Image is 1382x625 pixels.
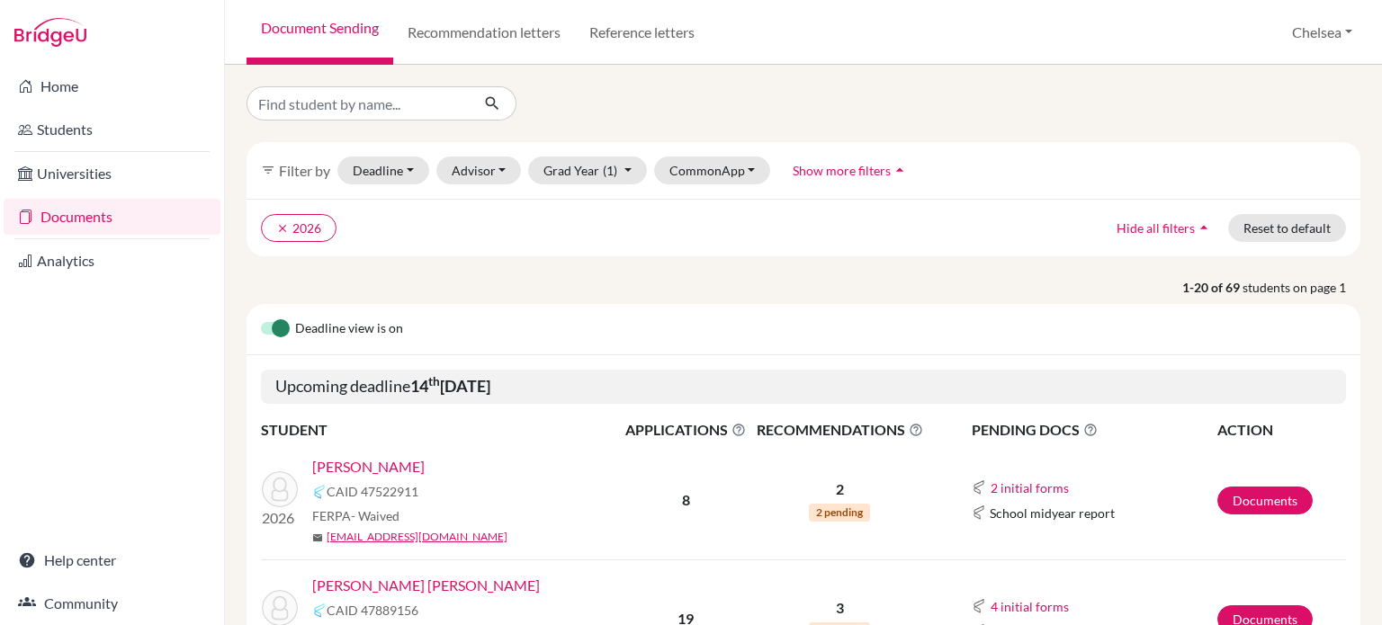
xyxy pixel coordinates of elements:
p: 2026 [262,507,298,529]
span: Show more filters [793,163,891,178]
span: Hide all filters [1117,220,1195,236]
strong: 1-20 of 69 [1182,278,1243,297]
a: [PERSON_NAME] [PERSON_NAME] [312,575,540,596]
th: STUDENT [261,418,621,442]
img: Common App logo [972,599,986,613]
img: Common App logo [972,505,986,520]
input: Find student by name... [247,86,470,121]
span: APPLICATIONS [622,419,749,441]
button: Show more filtersarrow_drop_up [777,156,924,184]
span: - Waived [351,508,399,523]
i: filter_list [261,163,275,177]
a: Community [4,585,220,621]
button: Reset to default [1228,214,1346,242]
sup: th [428,374,440,388]
a: Home [4,68,220,104]
img: Common App logo [312,603,327,618]
span: mail [312,532,323,543]
img: Common App logo [972,480,986,495]
button: 4 initial forms [990,596,1070,617]
p: 3 [751,597,928,619]
span: 2 pending [809,504,870,522]
span: Filter by [279,162,330,179]
a: Universities [4,156,220,192]
span: students on page 1 [1243,278,1360,297]
button: Hide all filtersarrow_drop_up [1101,214,1228,242]
a: Documents [1217,487,1313,514]
h5: Upcoming deadline [261,370,1346,404]
span: PENDING DOCS [972,419,1216,441]
span: (1) [603,163,617,178]
span: Deadline view is on [295,318,403,340]
span: FERPA [312,506,399,525]
button: Advisor [436,156,522,184]
a: [EMAIL_ADDRESS][DOMAIN_NAME] [327,529,507,545]
a: Documents [4,199,220,235]
span: School midyear report [990,504,1115,522]
th: ACTION [1216,418,1346,442]
i: arrow_drop_up [1195,219,1213,237]
button: Grad Year(1) [528,156,647,184]
button: 2 initial forms [990,478,1070,498]
i: clear [276,222,289,235]
a: Analytics [4,243,220,279]
button: clear2026 [261,214,337,242]
img: Common App logo [312,485,327,499]
span: CAID 47522911 [327,482,418,501]
p: 2 [751,478,928,500]
button: Deadline [337,156,429,184]
a: Students [4,112,220,147]
b: 8 [682,491,690,508]
a: [PERSON_NAME] [312,456,425,478]
img: Bridge-U [14,18,86,47]
span: CAID 47889156 [327,601,418,620]
span: RECOMMENDATIONS [751,419,928,441]
img: Byrkjeland, Mikael [262,471,298,507]
button: Chelsea [1284,15,1360,49]
i: arrow_drop_up [891,161,909,179]
a: Help center [4,542,220,578]
b: 14 [DATE] [410,376,490,396]
button: CommonApp [654,156,771,184]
